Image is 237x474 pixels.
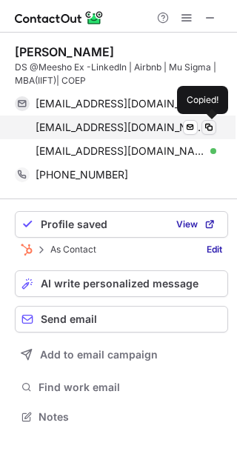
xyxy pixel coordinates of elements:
[201,242,228,257] a: Edit
[36,168,128,181] span: [PHONE_NUMBER]
[21,244,33,256] img: Hubspot
[50,244,96,255] p: As Contact
[15,341,228,368] button: Add to email campaign
[15,270,228,297] button: AI write personalized message
[41,278,198,290] span: AI write personalized message
[39,410,222,424] span: Notes
[41,218,107,230] span: Profile saved
[41,313,97,325] span: Send email
[176,219,198,230] span: View
[15,61,228,87] div: DS @Meesho Ex -LinkedIn | Airbnb | Mu Sigma | MBA(IIFT)| COEP
[36,97,205,110] span: [EMAIL_ADDRESS][DOMAIN_NAME]
[39,381,222,394] span: Find work email
[15,9,104,27] img: ContactOut v5.3.10
[15,44,114,59] div: [PERSON_NAME]
[40,349,158,361] span: Add to email campaign
[36,121,205,134] span: [EMAIL_ADDRESS][DOMAIN_NAME]
[15,306,228,333] button: Send email
[15,377,228,398] button: Find work email
[15,211,228,238] button: Profile savedView
[36,144,205,158] span: [EMAIL_ADDRESS][DOMAIN_NAME]
[15,407,228,427] button: Notes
